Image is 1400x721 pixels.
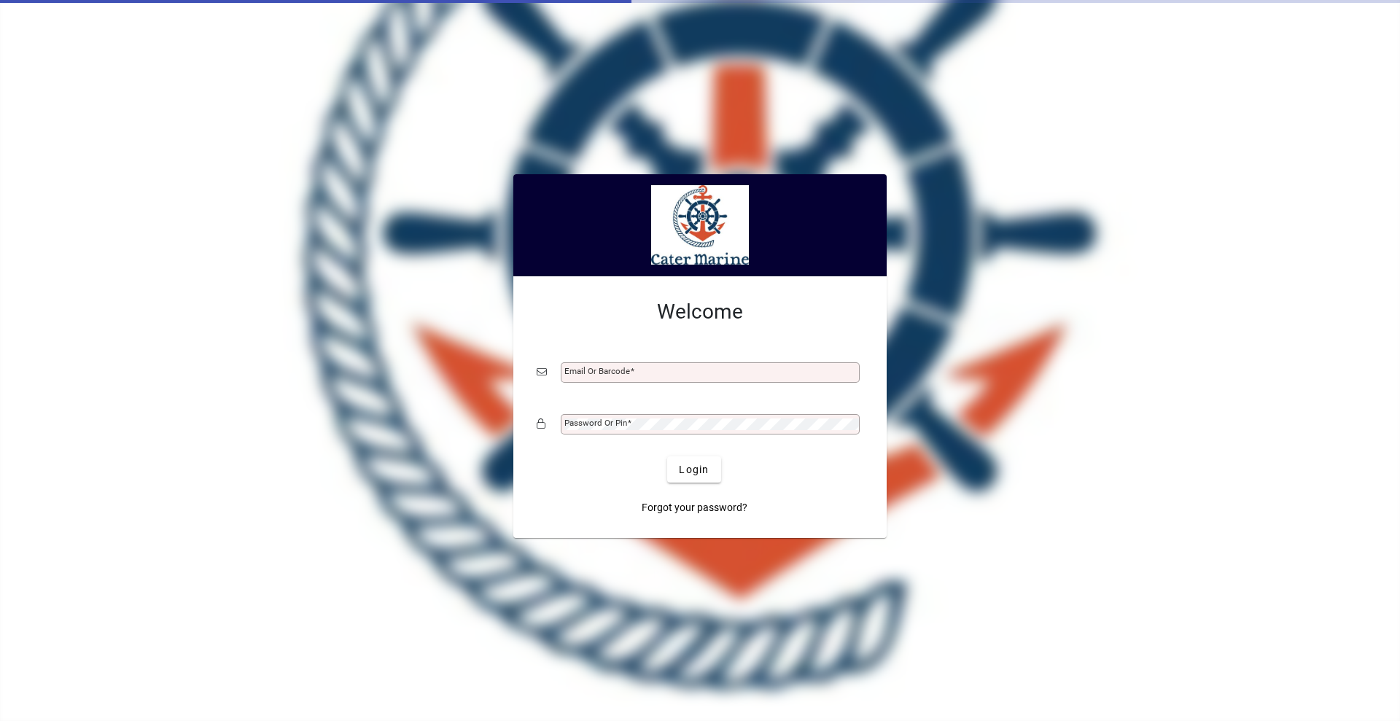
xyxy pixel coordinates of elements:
mat-label: Password or Pin [564,418,627,428]
mat-label: Email or Barcode [564,366,630,376]
button: Login [667,456,720,483]
a: Forgot your password? [636,494,753,521]
span: Forgot your password? [642,500,747,515]
h2: Welcome [537,300,863,324]
span: Login [679,462,709,478]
